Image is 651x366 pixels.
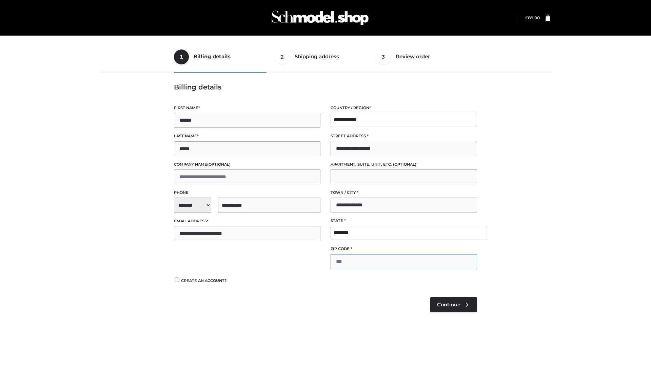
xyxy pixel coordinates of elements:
span: Continue [437,302,460,308]
label: Email address [174,218,320,224]
label: Country / Region [331,105,477,111]
label: Phone [174,189,320,196]
bdi: 89.00 [525,15,540,20]
span: (optional) [207,162,231,167]
span: £ [525,15,528,20]
img: Schmodel Admin 964 [269,4,371,31]
label: Last name [174,133,320,139]
label: Company name [174,161,320,168]
input: Create an account? [174,278,180,282]
label: Street address [331,133,477,139]
h3: Billing details [174,83,477,91]
span: (optional) [393,162,416,167]
a: £89.00 [525,15,540,20]
label: Apartment, suite, unit, etc. [331,161,477,168]
label: First name [174,105,320,111]
a: Continue [430,297,477,312]
label: Town / City [331,189,477,196]
label: State [331,218,477,224]
span: Create an account? [181,278,227,283]
label: ZIP Code [331,246,477,252]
